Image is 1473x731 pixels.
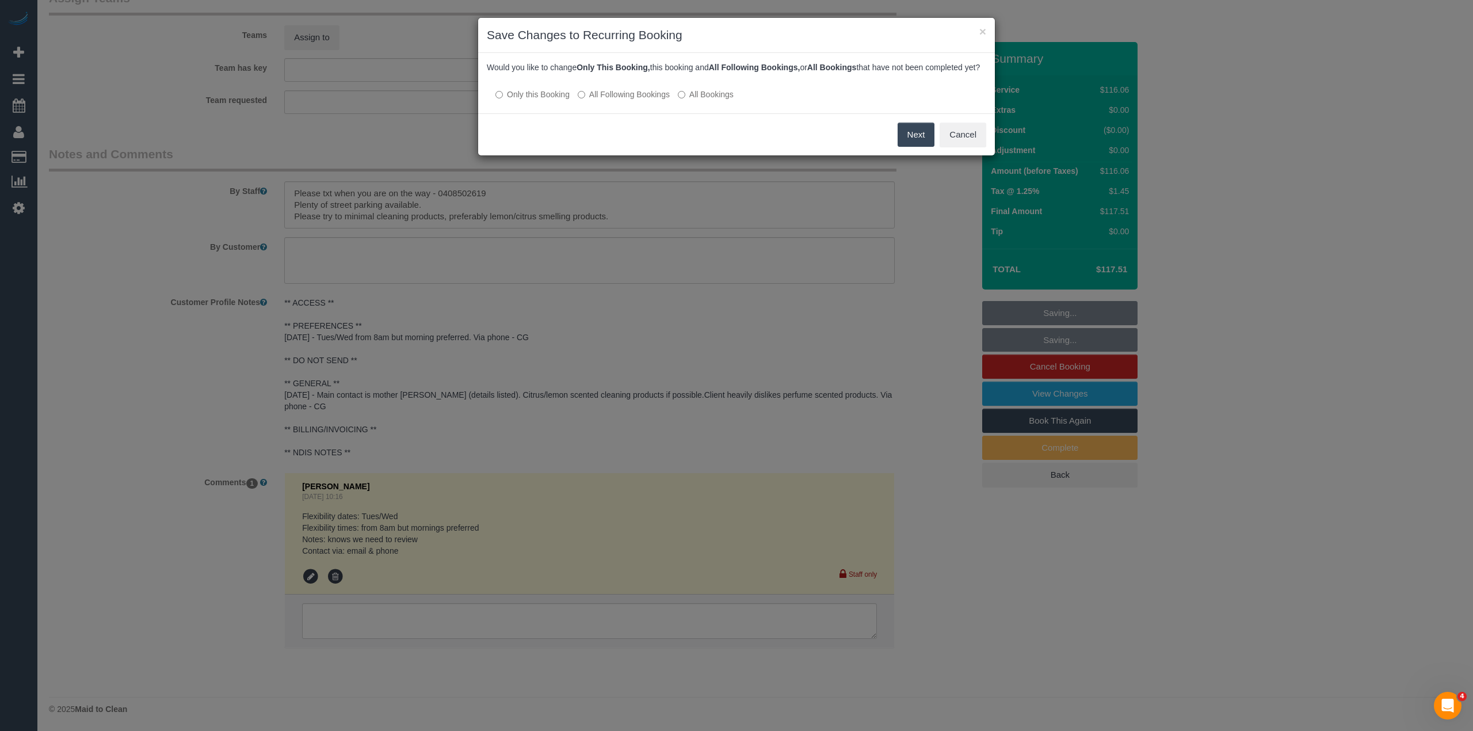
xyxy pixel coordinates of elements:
button: Cancel [940,123,986,147]
span: 4 [1457,692,1467,701]
iframe: Intercom live chat [1434,692,1461,719]
input: All Bookings [678,91,685,98]
b: All Bookings [807,63,857,72]
input: All Following Bookings [578,91,585,98]
label: All other bookings in the series will remain the same. [495,89,570,100]
b: Only This Booking, [577,63,650,72]
input: Only this Booking [495,91,503,98]
button: × [979,25,986,37]
b: All Following Bookings, [709,63,800,72]
h3: Save Changes to Recurring Booking [487,26,986,44]
label: This and all the bookings after it will be changed. [578,89,670,100]
button: Next [898,123,935,147]
label: All bookings that have not been completed yet will be changed. [678,89,734,100]
p: Would you like to change this booking and or that have not been completed yet? [487,62,986,73]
